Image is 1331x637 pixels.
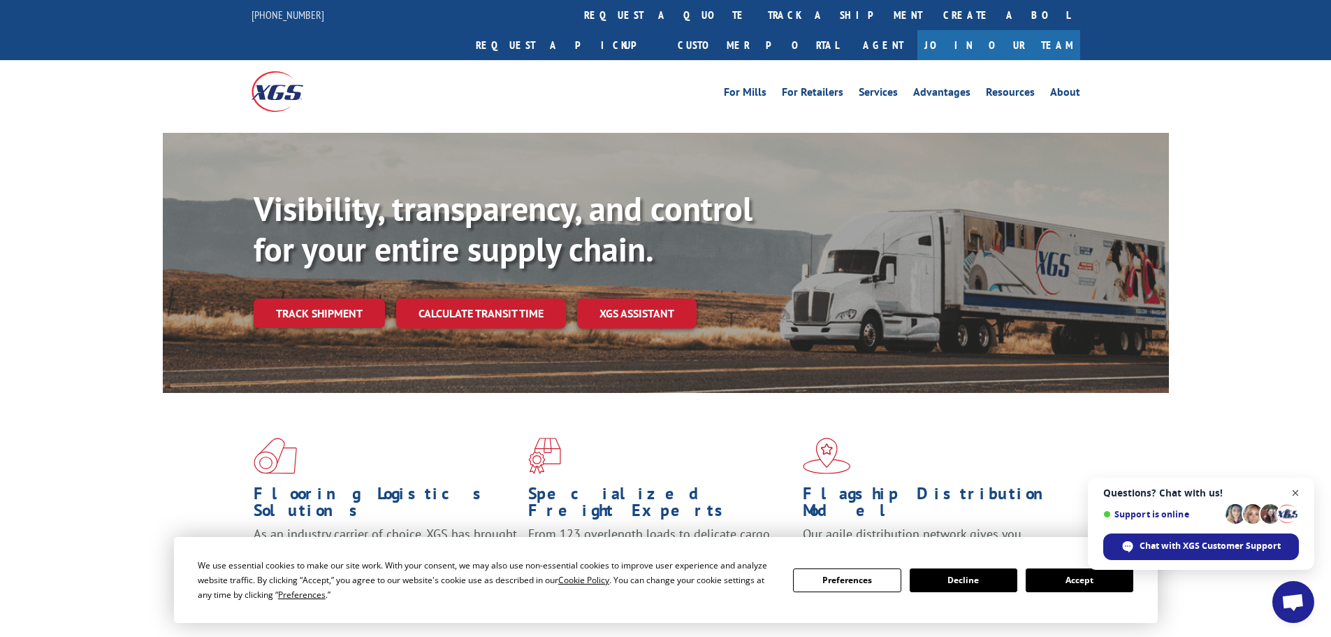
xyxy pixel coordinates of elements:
span: Cookie Policy [558,574,609,586]
span: As an industry carrier of choice, XGS has brought innovation and dedication to flooring logistics... [254,526,517,575]
a: XGS ASSISTANT [577,299,697,329]
a: Resources [986,87,1035,102]
h1: Flooring Logistics Solutions [254,485,518,526]
a: Join Our Team [917,30,1080,60]
p: From 123 overlength loads to delicate cargo, our experienced staff knows the best way to move you... [528,526,792,588]
span: Our agile distribution network gives you nationwide inventory management on demand. [803,526,1060,559]
span: Questions? Chat with us! [1103,487,1299,499]
a: For Mills [724,87,766,102]
span: Preferences [278,589,326,601]
a: For Retailers [782,87,843,102]
a: [PHONE_NUMBER] [252,8,324,22]
a: Advantages [913,87,970,102]
a: About [1050,87,1080,102]
a: Customer Portal [667,30,849,60]
button: Decline [910,568,1017,592]
span: Chat with XGS Customer Support [1103,534,1299,560]
button: Accept [1026,568,1133,592]
a: Track shipment [254,299,385,328]
a: Services [859,87,898,102]
a: Agent [849,30,917,60]
div: We use essential cookies to make our site work. With your consent, we may also use non-essential ... [198,558,776,602]
span: Chat with XGS Customer Support [1140,540,1281,552]
b: Visibility, transparency, and control for your entire supply chain. [254,187,752,271]
button: Preferences [793,568,901,592]
div: Cookie Consent Prompt [174,537,1158,623]
a: Calculate transit time [396,299,566,329]
img: xgs-icon-focused-on-flooring-red [528,438,561,474]
h1: Specialized Freight Experts [528,485,792,526]
span: Support is online [1103,509,1221,520]
a: Request a pickup [465,30,667,60]
a: Open chat [1272,581,1314,623]
img: xgs-icon-flagship-distribution-model-red [803,438,851,474]
h1: Flagship Distribution Model [803,485,1067,526]
img: xgs-icon-total-supply-chain-intelligence-red [254,438,297,474]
